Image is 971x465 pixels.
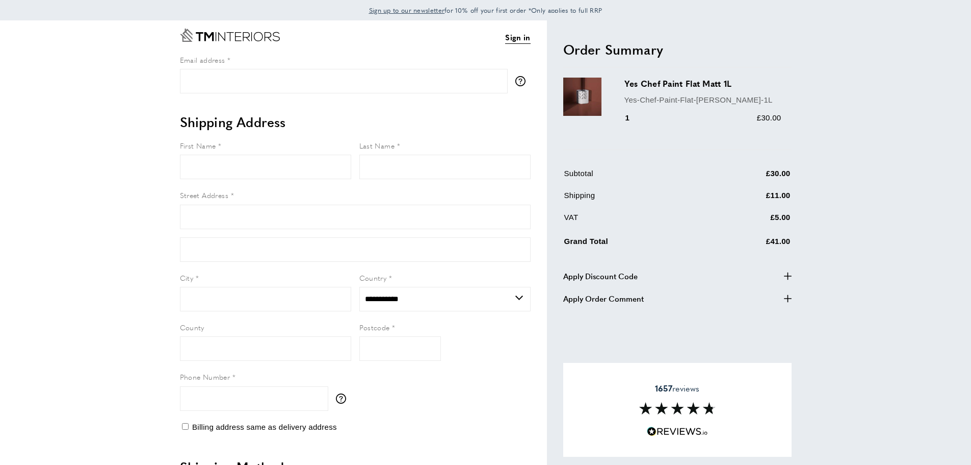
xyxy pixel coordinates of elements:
span: Apply Order Comment [563,292,644,305]
td: Shipping [564,189,710,209]
img: Yes Chef Paint Flat Matt 1L [563,78,601,116]
a: Sign in [505,31,530,44]
span: Phone Number [180,372,230,382]
h2: Order Summary [563,40,792,59]
span: Last Name [359,140,395,151]
span: reviews [655,383,699,394]
span: £30.00 [757,113,781,122]
td: £30.00 [710,167,790,187]
input: Billing address same as delivery address [182,423,189,430]
td: VAT [564,211,710,231]
span: Postcode [359,322,390,332]
h2: Shipping Address [180,113,531,131]
button: More information [515,76,531,86]
span: First Name [180,140,216,151]
strong: 1657 [655,382,672,394]
img: Reviews.io 5 stars [647,427,708,436]
span: County [180,322,204,332]
td: Grand Total [564,233,710,255]
span: for 10% off your first order *Only applies to full RRP [369,6,602,15]
td: £41.00 [710,233,790,255]
td: £5.00 [710,211,790,231]
span: Sign up to our newsletter [369,6,445,15]
span: Billing address same as delivery address [192,423,337,431]
span: Apply Discount Code [563,270,638,282]
div: 1 [624,112,644,124]
span: Country [359,273,387,283]
span: Email address [180,55,225,65]
span: Street Address [180,190,229,200]
a: Sign up to our newsletter [369,5,445,15]
td: Subtotal [564,167,710,187]
button: More information [336,394,351,404]
span: City [180,273,194,283]
img: Reviews section [639,402,716,414]
p: Yes-Chef-Paint-Flat-[PERSON_NAME]-1L [624,94,781,106]
td: £11.00 [710,189,790,209]
h3: Yes Chef Paint Flat Matt 1L [624,78,781,89]
a: Go to Home page [180,29,280,42]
